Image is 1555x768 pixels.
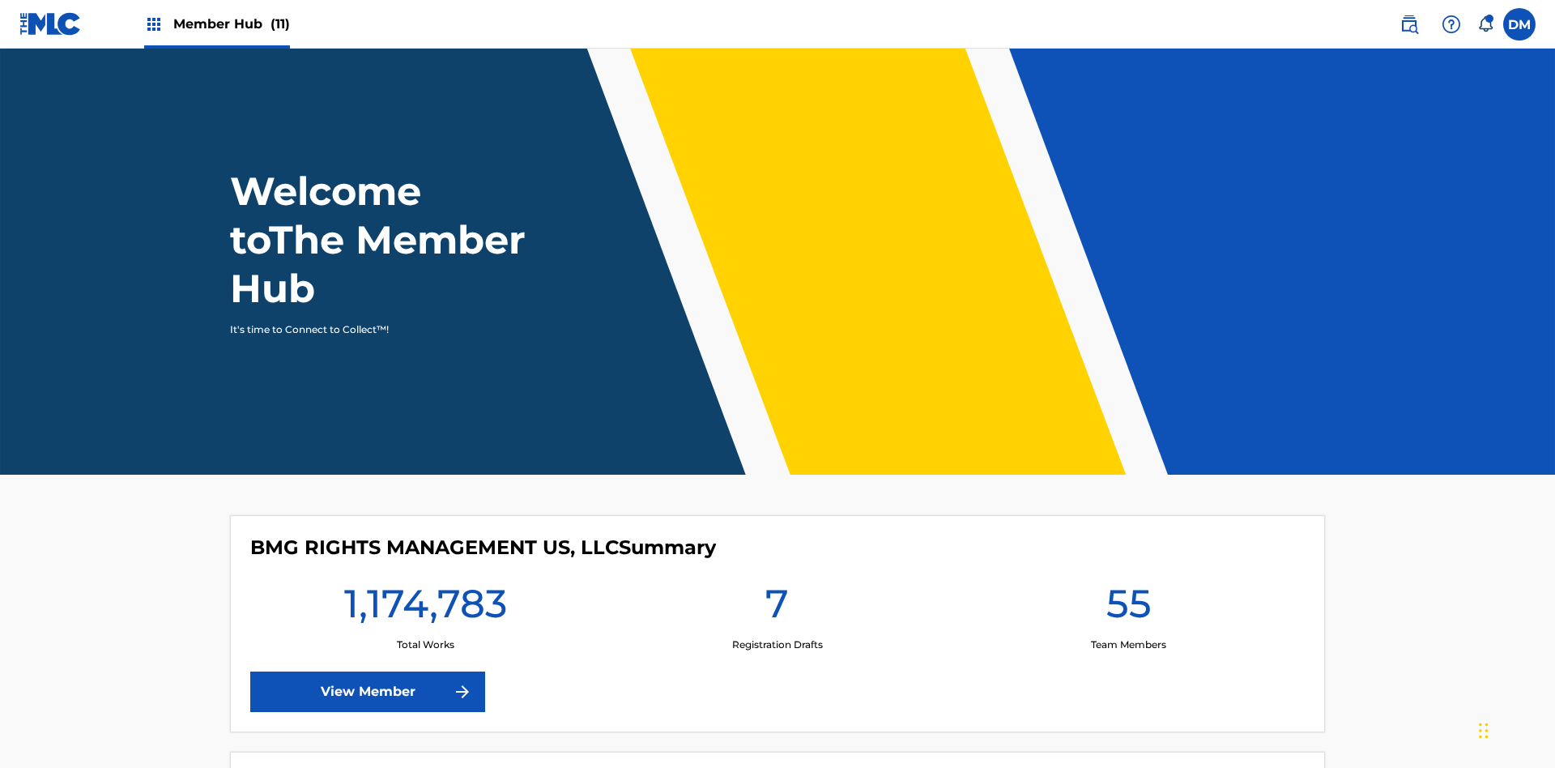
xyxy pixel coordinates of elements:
p: Registration Drafts [732,638,823,652]
p: It's time to Connect to Collect™! [230,322,511,337]
img: f7272a7cc735f4ea7f67.svg [453,682,472,702]
img: MLC Logo [19,12,82,36]
iframe: Chat Widget [1474,690,1555,768]
h1: 1,174,783 [344,579,507,638]
img: Top Rightsholders [144,15,164,34]
div: Notifications [1477,16,1493,32]
h1: 55 [1106,579,1152,638]
span: Member Hub [173,15,290,33]
a: Public Search [1393,8,1425,41]
h1: Welcome to The Member Hub [230,167,533,313]
div: User Menu [1503,8,1536,41]
p: Total Works [397,638,454,652]
div: Help [1435,8,1468,41]
p: Team Members [1091,638,1166,652]
h4: BMG RIGHTS MANAGEMENT US, LLC [250,535,716,560]
img: search [1399,15,1419,34]
div: Drag [1479,706,1489,755]
img: help [1442,15,1461,34]
h1: 7 [765,579,789,638]
span: (11) [271,16,290,32]
a: View Member [250,672,485,712]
